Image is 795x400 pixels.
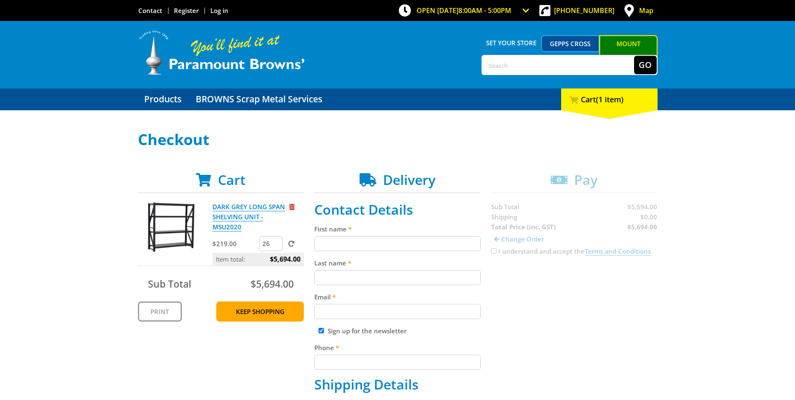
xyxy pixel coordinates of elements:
a: Go to the BROWNS Scrap Metal Services page [189,88,329,110]
label: Sign up for the newsletter [328,327,407,335]
span: (1 item) [596,94,624,104]
a: Go to the Products page [138,88,188,110]
span: Set your store [482,35,541,50]
p: Item total: [212,253,304,265]
span: Sub Total [148,277,191,291]
a: Go to the registration page [174,6,199,15]
input: Please enter your first name. [314,236,481,251]
label: Email [314,292,481,302]
span: OPEN [DATE] [417,6,511,15]
p: $219.00 [212,239,257,249]
a: Print [138,301,182,322]
input: Search [482,56,634,74]
label: Last name [314,258,481,268]
input: Please enter your telephone number. [314,355,481,370]
a: Mount [PERSON_NAME] [599,35,658,67]
a: Log in [210,6,228,15]
span: Delivery [383,171,435,189]
label: First name [314,224,481,234]
button: Go [634,56,657,74]
h1: Checkout [138,131,658,148]
a: DARK GREY LONG SPAN SHELVING UNIT - MSU2020 [212,203,285,231]
span: Cart [218,171,246,189]
img: Paramount Browns' [138,29,306,76]
input: Please enter your last name. [314,270,481,285]
a: Go to the Contact page [138,6,162,15]
span: $5,694.00 [270,253,300,265]
a: Remove from cart [289,203,295,211]
h2: Contact Details [314,202,481,218]
a: Gepps Cross [541,35,599,52]
h2: Shipping Details [314,377,481,392]
label: Phone [314,343,481,353]
div: Cart [561,88,658,110]
span: 8:00am - 5:00pm [458,6,511,15]
img: DARK GREY LONG SPAN SHELVING UNIT - MSU2020 [146,202,196,252]
span: $5,694.00 [251,277,294,291]
a: Keep Shopping [216,301,304,322]
input: Please enter your email address. [314,304,481,319]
